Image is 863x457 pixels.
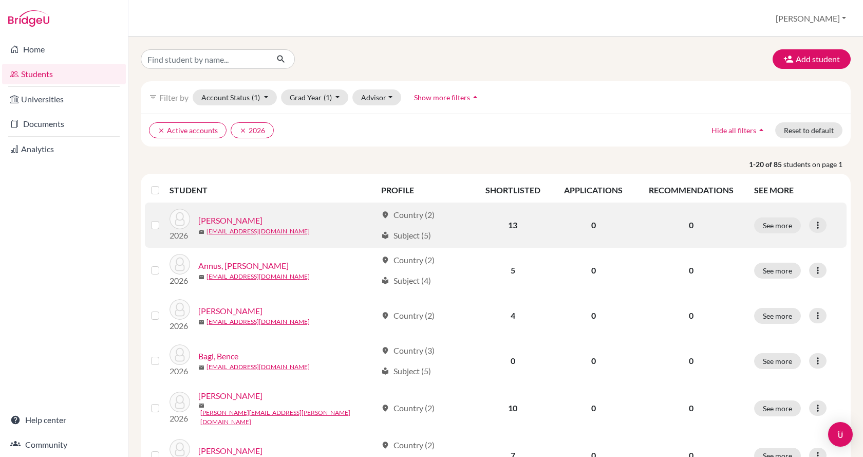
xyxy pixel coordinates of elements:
button: See more [754,353,801,369]
img: Annus, Dorottya [170,254,190,275]
span: Show more filters [414,93,470,102]
a: Bagi, Bence [198,350,238,362]
td: 0 [552,293,635,338]
td: 10 [474,383,552,433]
div: Country (2) [381,309,435,322]
a: [EMAIL_ADDRESS][DOMAIN_NAME] [207,317,310,326]
a: Analytics [2,139,126,159]
button: See more [754,308,801,324]
div: Country (2) [381,209,435,221]
a: [PERSON_NAME] [198,214,262,227]
div: Subject (5) [381,229,431,242]
span: location_on [381,346,389,355]
a: Students [2,64,126,84]
img: Bagi, Bence [170,344,190,365]
span: Filter by [159,93,189,102]
button: Show more filtersarrow_drop_up [405,89,489,105]
button: Grad Year(1) [281,89,349,105]
div: Subject (5) [381,365,431,377]
th: SHORTLISTED [474,178,552,203]
input: Find student by name... [141,49,268,69]
i: arrow_drop_up [756,125,766,135]
p: 0 [641,219,742,231]
p: 0 [641,309,742,322]
span: mail [198,319,204,325]
a: [PERSON_NAME] [198,390,262,402]
div: Open Intercom Messenger [828,422,853,447]
button: Advisor [352,89,401,105]
span: Hide all filters [711,126,756,135]
a: Annus, [PERSON_NAME] [198,260,289,272]
i: clear [158,127,165,134]
button: See more [754,263,801,279]
a: [PERSON_NAME] [198,305,262,317]
td: 0 [474,338,552,383]
button: Reset to default [775,122,842,138]
span: location_on [381,312,389,320]
td: 5 [474,248,552,293]
a: Documents [2,114,126,134]
div: Country (2) [381,439,435,451]
a: [PERSON_NAME] [198,445,262,457]
button: clearActive accounts [149,122,227,138]
button: Account Status(1) [193,89,277,105]
p: 0 [641,355,742,367]
a: [PERSON_NAME][EMAIL_ADDRESS][PERSON_NAME][DOMAIN_NAME] [200,408,377,427]
i: clear [239,127,247,134]
img: Areniello Scharli, Dávid [170,299,190,320]
p: 2026 [170,365,190,377]
img: Bálint, Aliz [170,392,190,412]
button: clear2026 [231,122,274,138]
td: 0 [552,383,635,433]
span: local_library [381,231,389,240]
div: Subject (4) [381,275,431,287]
button: See more [754,400,801,416]
button: Hide all filtersarrow_drop_up [703,122,775,138]
td: 13 [474,203,552,248]
th: PROFILE [375,178,474,203]
td: 0 [552,248,635,293]
span: mail [198,229,204,235]
td: 0 [552,338,635,383]
span: mail [198,364,204,371]
i: arrow_drop_up [470,92,480,102]
span: local_library [381,277,389,285]
button: [PERSON_NAME] [771,9,851,28]
a: Help center [2,410,126,430]
th: APPLICATIONS [552,178,635,203]
div: Country (2) [381,254,435,266]
td: 0 [552,203,635,248]
strong: 1-20 of 85 [749,159,783,170]
td: 4 [474,293,552,338]
th: RECOMMENDATIONS [635,178,748,203]
p: 2026 [170,275,190,287]
button: Add student [773,49,851,69]
th: STUDENT [170,178,375,203]
p: 0 [641,264,742,277]
span: mail [198,274,204,280]
a: [EMAIL_ADDRESS][DOMAIN_NAME] [207,362,310,372]
a: Universities [2,89,126,109]
a: [EMAIL_ADDRESS][DOMAIN_NAME] [207,272,310,281]
span: location_on [381,211,389,219]
a: [EMAIL_ADDRESS][DOMAIN_NAME] [207,227,310,236]
a: Community [2,434,126,455]
span: location_on [381,256,389,264]
p: 2026 [170,320,190,332]
th: SEE MORE [748,178,847,203]
img: Ábrahám, Emma [170,209,190,229]
span: (1) [324,93,332,102]
span: location_on [381,404,389,412]
span: local_library [381,367,389,375]
button: See more [754,217,801,233]
span: location_on [381,441,389,449]
span: students on page 1 [783,159,851,170]
div: Country (2) [381,402,435,414]
i: filter_list [149,93,157,101]
a: Home [2,39,126,60]
p: 2026 [170,229,190,242]
span: (1) [252,93,260,102]
img: Bridge-U [8,10,49,27]
p: 2026 [170,412,190,425]
p: 0 [641,402,742,414]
